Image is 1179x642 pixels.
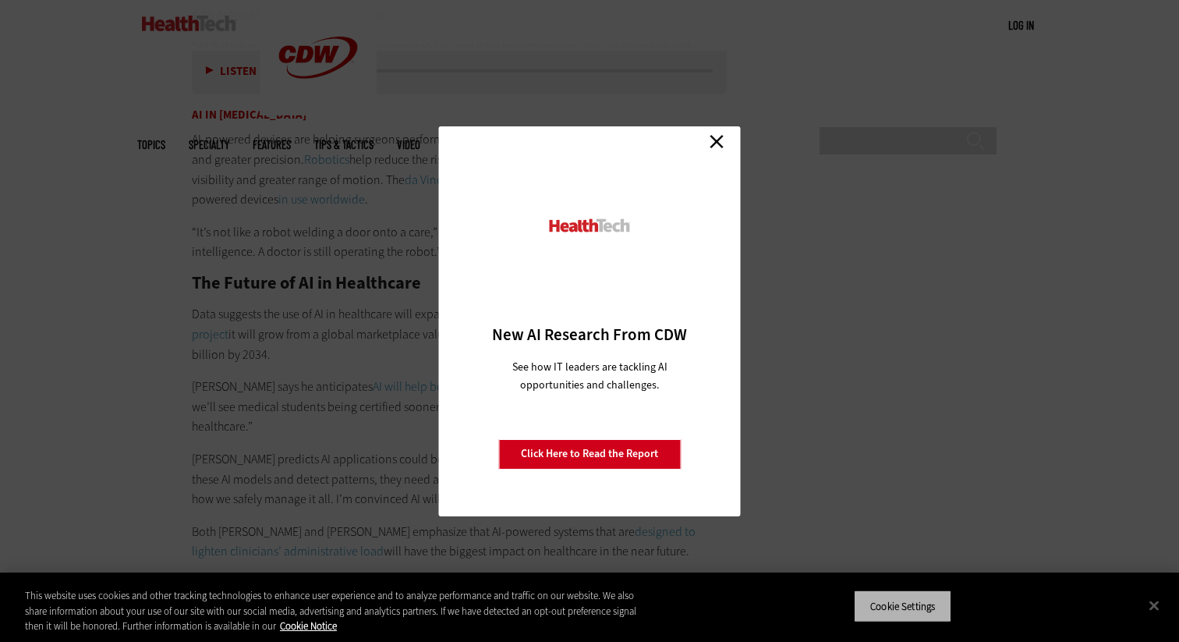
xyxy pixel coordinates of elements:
img: HealthTech_0.png [547,218,632,234]
p: See how IT leaders are tackling AI opportunities and challenges. [494,358,686,394]
div: This website uses cookies and other tracking technologies to enhance user experience and to analy... [25,588,649,634]
a: Click Here to Read the Report [498,439,681,469]
a: Close [705,130,728,154]
button: Cookie Settings [854,590,951,622]
a: More information about your privacy [280,619,337,633]
h3: New AI Research From CDW [466,324,713,346]
button: Close [1137,588,1171,622]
